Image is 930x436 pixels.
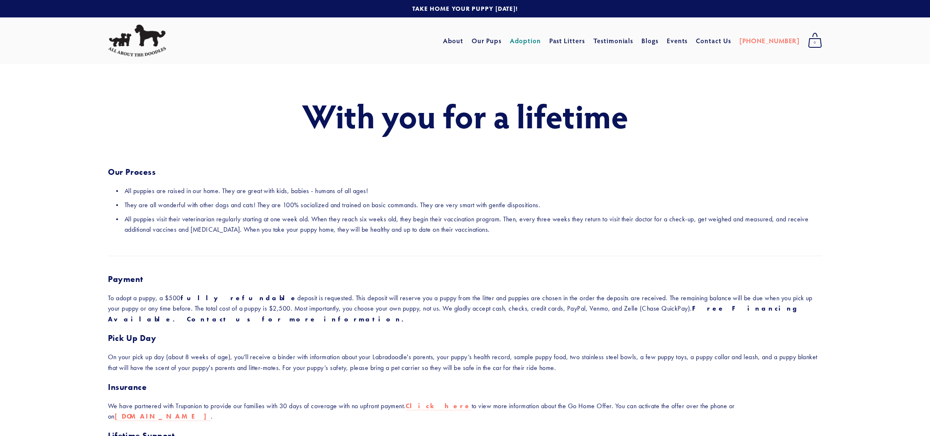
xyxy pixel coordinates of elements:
p: They are all wonderful with other dogs and cats! They are 100% socialized and trained on basic co... [125,200,822,211]
a: Click here [406,402,472,411]
a: [DOMAIN_NAME] [115,412,211,421]
strong: [DOMAIN_NAME] [115,412,211,420]
strong: Free Financing Available. Contact us for more information. [108,304,806,323]
p: To adopt a puppy, a $500 deposit is requested. This deposit will reserve you a puppy from the lit... [108,293,822,325]
img: All About The Doodles [108,24,166,57]
a: About [443,33,463,48]
p: We have partnered with Trupanion to provide our families with 30 days of coverage with no upfront... [108,401,822,422]
h1: With you for a lifetime [108,97,822,134]
a: Blogs [641,33,658,48]
strong: fully refundable [181,294,298,302]
a: 0 items in cart [804,30,826,51]
p: All puppies are raised in our home. They are great with kids, babies - humans of all ages! [125,186,822,196]
a: Our Pups [472,33,502,48]
strong: Pick Up Day [108,333,157,343]
p: On your pick up day (about 8 weeks of age), you'll receive a binder with information about your L... [108,352,822,373]
a: Events [667,33,688,48]
a: [PHONE_NUMBER] [739,33,800,48]
strong: Payment [108,274,143,284]
a: Testimonials [593,33,634,48]
strong: Insurance [108,382,147,392]
a: Past Litters [549,36,585,45]
strong: Our Process [108,167,156,177]
p: All puppies visit their veterinarian regularly starting at one week old. When they reach six week... [125,214,822,235]
a: Adoption [510,33,541,48]
a: Contact Us [696,33,731,48]
span: 0 [808,37,822,48]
